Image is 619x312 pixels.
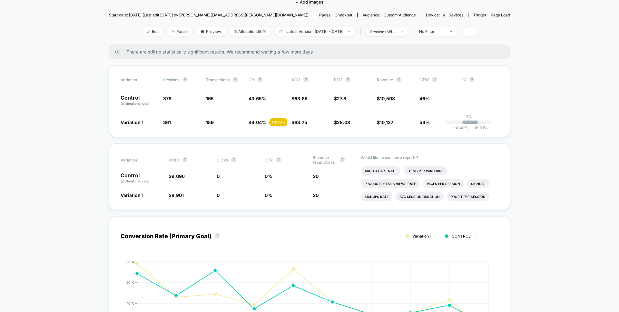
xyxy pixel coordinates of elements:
span: -14.40 % [452,125,468,130]
li: Product Details Views Rate [361,179,420,188]
span: Revenue From Clicks [313,155,337,165]
button: ? [276,157,281,162]
span: 0 [217,192,220,198]
li: Profit Per Session [447,192,489,201]
span: Transactions [206,77,230,82]
li: Add To Cart Rate [361,166,400,175]
span: | [359,27,365,36]
span: AOV [291,77,300,82]
span: 63.75 [294,120,307,125]
button: ? [303,77,309,82]
span: 378 [163,96,172,101]
span: There are still no statistically significant results. We recommend waiting a few more days [126,49,497,54]
span: 44.04 % [249,120,266,125]
span: 10,137 [380,120,393,125]
span: Start date: [DATE] (Last edit [DATE] by [PERSON_NAME][EMAIL_ADDRESS][PERSON_NAME][DOMAIN_NAME]) [109,13,309,17]
span: Variation 1 [412,234,431,239]
div: sessions with impression [370,29,396,34]
span: CTR [265,158,273,162]
span: CR [249,77,254,82]
span: 9,096 [172,173,185,179]
span: Clicks [217,158,228,162]
li: Avg Session Duration [396,192,444,201]
span: Custom Audience [384,13,416,17]
button: ? [182,157,187,162]
img: edit [147,30,150,33]
p: 0% [466,114,472,119]
button: ? [345,77,350,82]
span: OTW [419,77,455,82]
span: $ [377,120,393,125]
span: 46% [419,96,430,101]
span: Preview [196,27,226,36]
p: Control [121,95,157,106]
button: ? [257,77,262,82]
li: Signups [467,179,489,188]
button: ? [182,77,188,82]
button: ? [396,77,401,82]
span: Variation [121,155,156,165]
div: Pages: [319,13,352,17]
div: + 0.90 % [270,118,287,126]
span: $ [377,96,395,101]
span: 0 % [265,173,272,179]
span: Pause [167,27,192,36]
span: $ [334,96,346,101]
span: Latest Version: [DATE] - [DATE] [275,27,355,36]
span: + [472,125,474,130]
span: 18.91 % [468,125,488,130]
button: ? [340,157,345,162]
span: Revenue [377,77,393,82]
span: all devices [443,13,463,17]
span: 361 [163,120,171,125]
tspan: 40 % [126,302,134,306]
span: (without changes) [121,102,150,105]
span: 27.8 [337,96,346,101]
span: $ [291,96,308,101]
div: No Filter [419,29,445,34]
span: Device: [421,13,468,17]
span: checkout [335,13,352,17]
div: Trigger: [473,13,510,17]
tspan: 60 % [126,281,134,285]
span: 10,508 [380,96,395,101]
span: (without changes) [121,179,150,183]
span: CONTROL [452,234,471,239]
span: 0 [316,192,319,198]
button: ? [469,77,475,82]
span: 63.68 [294,96,308,101]
span: $ [313,173,319,179]
button: ? [231,157,236,162]
span: $ [169,192,184,198]
span: $ [313,192,319,198]
span: 43.65 % [249,96,266,101]
span: Variation 1 [121,120,143,125]
span: 8,901 [172,192,184,198]
button: ? [215,233,220,239]
span: Variation 1 [121,192,143,198]
span: PSV [334,77,342,82]
span: CI [462,77,498,82]
p: Would like to see more reports? [361,155,498,160]
span: --- [462,97,499,106]
p: Control [121,173,162,184]
img: end [401,31,403,33]
tspan: 80 % [126,260,134,264]
img: end [450,31,452,32]
button: ? [233,77,238,82]
span: 54% [419,120,430,125]
span: Page Load [491,13,510,17]
div: Audience: [362,13,416,17]
li: Items Per Purchase [404,166,447,175]
span: 0 % [265,192,272,198]
p: | [468,119,469,124]
img: end [172,30,175,33]
span: 159 [206,120,214,125]
span: $ [169,173,185,179]
span: Profit [169,158,179,162]
span: 0 [316,173,319,179]
li: Signups Rate [361,192,392,201]
button: ? [432,77,437,82]
span: $ [291,120,307,125]
img: rebalance [234,30,237,33]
